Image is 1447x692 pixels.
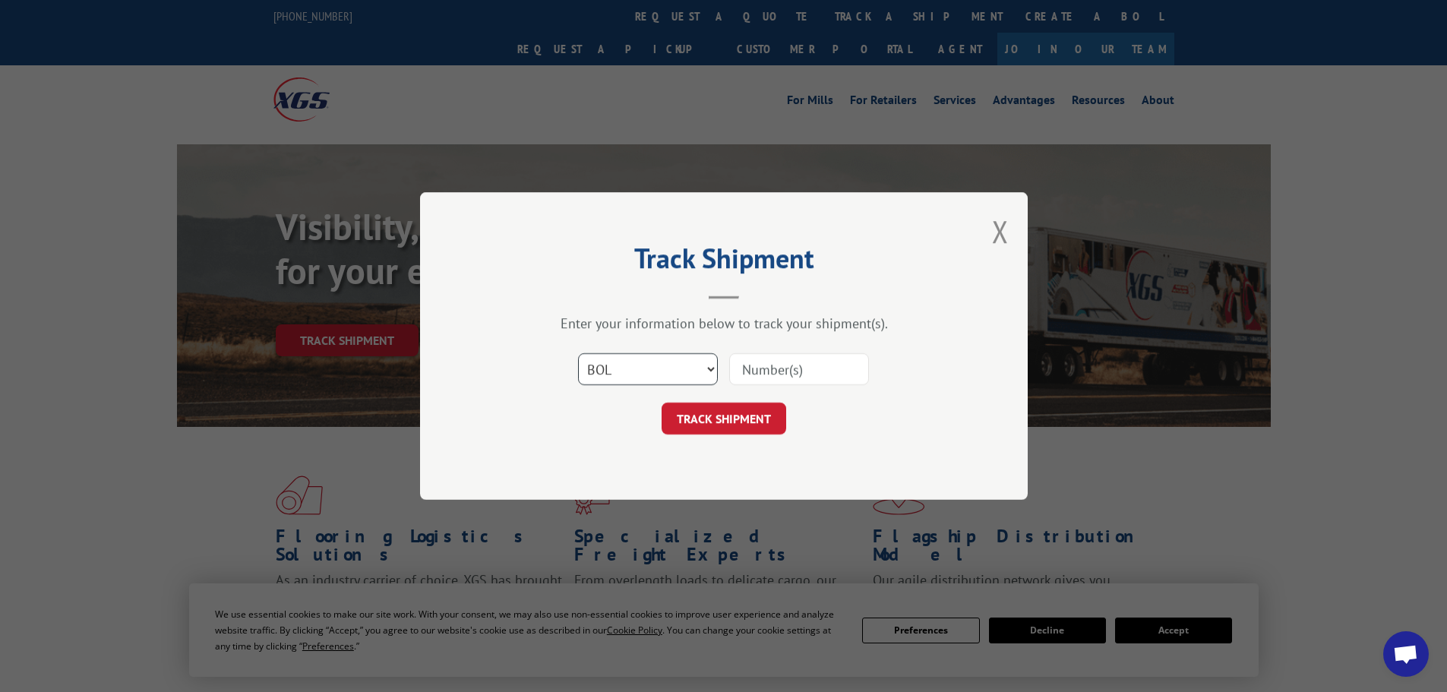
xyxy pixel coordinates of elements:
h2: Track Shipment [496,248,952,276]
div: Enter your information below to track your shipment(s). [496,314,952,332]
input: Number(s) [729,353,869,385]
button: TRACK SHIPMENT [662,403,786,434]
button: Close modal [992,211,1009,251]
div: Open chat [1383,631,1429,677]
